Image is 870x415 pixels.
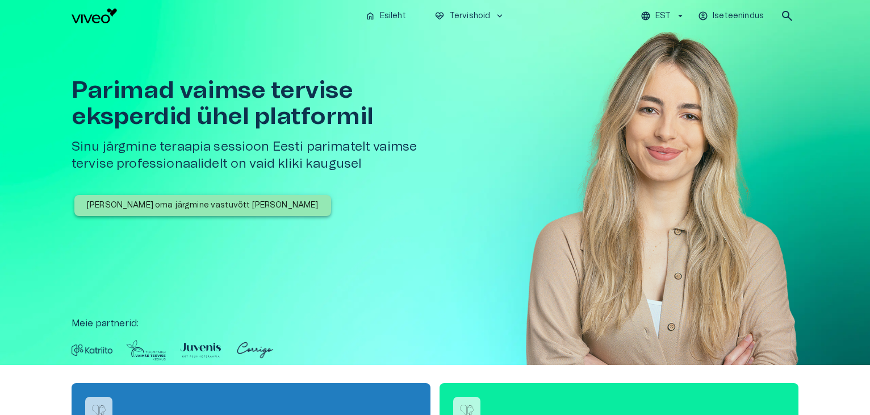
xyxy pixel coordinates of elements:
button: ecg_heartTervishoidkeyboard_arrow_down [430,8,510,24]
img: Partner logo [180,339,221,361]
p: Meie partnerid : [72,317,798,330]
span: search [780,9,794,23]
span: home [365,11,375,21]
button: EST [639,8,687,24]
span: keyboard_arrow_down [495,11,505,21]
p: Tervishoid [449,10,491,22]
button: Iseteenindus [696,8,767,24]
p: EST [655,10,671,22]
h5: Sinu järgmine teraapia sessioon Eesti parimatelt vaimse tervise professionaalidelt on vaid kliki ... [72,139,440,172]
p: Iseteenindus [713,10,764,22]
img: Viveo logo [72,9,117,23]
h1: Parimad vaimse tervise eksperdid ühel platformil [72,77,440,130]
span: ecg_heart [434,11,445,21]
img: Woman smiling [526,32,798,399]
p: [PERSON_NAME] oma järgmine vastuvõtt [PERSON_NAME] [87,200,319,211]
button: open search modal [776,5,798,27]
img: Partner logo [235,339,275,361]
button: homeEsileht [361,8,412,24]
button: [PERSON_NAME] oma järgmine vastuvõtt [PERSON_NAME] [74,195,331,216]
img: Partner logo [126,339,166,361]
p: Esileht [380,10,406,22]
a: Navigate to homepage [72,9,356,23]
img: Partner logo [72,339,112,361]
